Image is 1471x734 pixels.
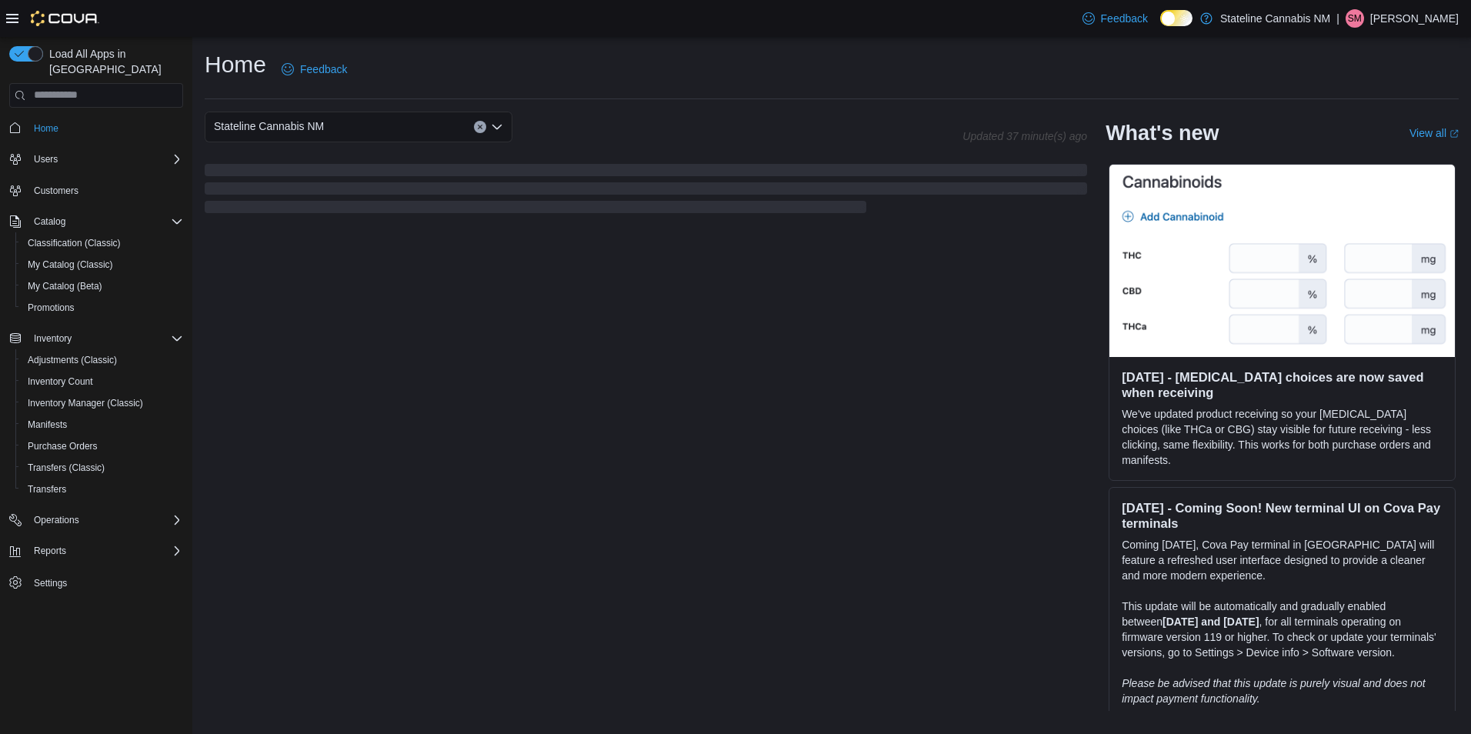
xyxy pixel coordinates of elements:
[28,440,98,452] span: Purchase Orders
[1122,500,1443,531] h3: [DATE] - Coming Soon! New terminal UI on Cova Pay terminals
[1160,10,1192,26] input: Dark Mode
[22,299,81,317] a: Promotions
[22,234,183,252] span: Classification (Classic)
[1370,9,1459,28] p: [PERSON_NAME]
[205,167,1087,216] span: Loading
[15,457,189,479] button: Transfers (Classic)
[1449,129,1459,138] svg: External link
[22,299,183,317] span: Promotions
[1160,26,1161,27] span: Dark Mode
[28,511,183,529] span: Operations
[28,212,72,231] button: Catalog
[1346,9,1364,28] div: Samuel Munoz
[34,185,78,197] span: Customers
[22,234,127,252] a: Classification (Classic)
[22,415,73,434] a: Manifests
[43,46,183,77] span: Load All Apps in [GEOGRAPHIC_DATA]
[28,150,64,168] button: Users
[1122,677,1426,705] em: Please be advised that this update is purely visual and does not impact payment functionality.
[22,437,183,455] span: Purchase Orders
[22,277,183,295] span: My Catalog (Beta)
[474,121,486,133] button: Clear input
[22,437,104,455] a: Purchase Orders
[28,574,73,592] a: Settings
[28,542,183,560] span: Reports
[1162,616,1259,628] strong: [DATE] and [DATE]
[22,480,183,499] span: Transfers
[22,351,183,369] span: Adjustments (Classic)
[15,479,189,500] button: Transfers
[28,397,143,409] span: Inventory Manager (Classic)
[34,153,58,165] span: Users
[28,329,78,348] button: Inventory
[1122,369,1443,400] h3: [DATE] - [MEDICAL_DATA] choices are now saved when receiving
[300,62,347,77] span: Feedback
[28,542,72,560] button: Reports
[28,511,85,529] button: Operations
[15,392,189,414] button: Inventory Manager (Classic)
[28,237,121,249] span: Classification (Classic)
[22,255,119,274] a: My Catalog (Classic)
[3,148,189,170] button: Users
[9,111,183,634] nav: Complex example
[1101,11,1148,26] span: Feedback
[28,462,105,474] span: Transfers (Classic)
[22,255,183,274] span: My Catalog (Classic)
[34,514,79,526] span: Operations
[3,179,189,202] button: Customers
[15,232,189,254] button: Classification (Classic)
[28,329,183,348] span: Inventory
[34,545,66,557] span: Reports
[15,254,189,275] button: My Catalog (Classic)
[15,275,189,297] button: My Catalog (Beta)
[3,571,189,593] button: Settings
[28,150,183,168] span: Users
[28,212,183,231] span: Catalog
[1076,3,1154,34] a: Feedback
[1106,121,1219,145] h2: What's new
[491,121,503,133] button: Open list of options
[15,297,189,319] button: Promotions
[22,372,99,391] a: Inventory Count
[28,483,66,495] span: Transfers
[205,49,266,80] h1: Home
[28,572,183,592] span: Settings
[28,182,85,200] a: Customers
[22,372,183,391] span: Inventory Count
[15,349,189,371] button: Adjustments (Classic)
[34,122,58,135] span: Home
[34,577,67,589] span: Settings
[22,394,183,412] span: Inventory Manager (Classic)
[3,509,189,531] button: Operations
[214,117,324,135] span: Stateline Cannabis NM
[15,414,189,435] button: Manifests
[22,415,183,434] span: Manifests
[3,540,189,562] button: Reports
[275,54,353,85] a: Feedback
[22,459,183,477] span: Transfers (Classic)
[22,394,149,412] a: Inventory Manager (Classic)
[28,375,93,388] span: Inventory Count
[28,419,67,431] span: Manifests
[34,215,65,228] span: Catalog
[22,277,108,295] a: My Catalog (Beta)
[28,280,102,292] span: My Catalog (Beta)
[28,354,117,366] span: Adjustments (Classic)
[34,332,72,345] span: Inventory
[962,130,1087,142] p: Updated 37 minute(s) ago
[3,211,189,232] button: Catalog
[15,435,189,457] button: Purchase Orders
[28,302,75,314] span: Promotions
[3,328,189,349] button: Inventory
[22,459,111,477] a: Transfers (Classic)
[3,117,189,139] button: Home
[15,371,189,392] button: Inventory Count
[1409,127,1459,139] a: View allExternal link
[1122,599,1443,660] p: This update will be automatically and gradually enabled between , for all terminals operating on ...
[28,181,183,200] span: Customers
[1220,9,1330,28] p: Stateline Cannabis NM
[1336,9,1339,28] p: |
[1348,9,1362,28] span: SM
[22,351,123,369] a: Adjustments (Classic)
[1122,537,1443,583] p: Coming [DATE], Cova Pay terminal in [GEOGRAPHIC_DATA] will feature a refreshed user interface des...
